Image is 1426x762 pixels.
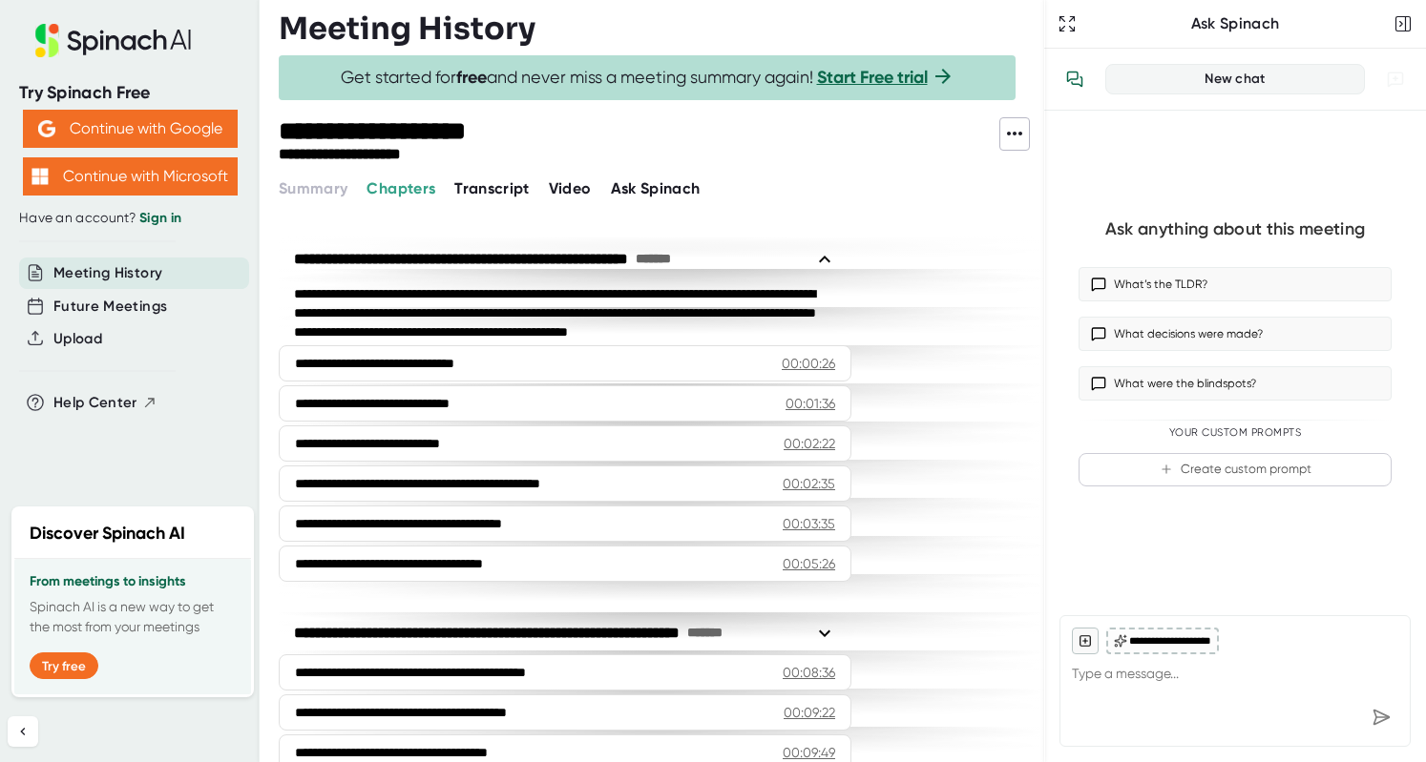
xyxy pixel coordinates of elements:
[19,210,241,227] div: Have an account?
[783,554,835,573] div: 00:05:26
[786,394,835,413] div: 00:01:36
[611,179,701,197] span: Ask Spinach
[784,434,835,453] div: 00:02:22
[1079,426,1392,440] div: Your Custom Prompts
[341,67,954,89] span: Get started for and never miss a meeting summary again!
[23,157,238,196] button: Continue with Microsoft
[30,521,185,546] h2: Discover Spinach AI
[1079,453,1392,486] button: Create custom prompt
[1080,14,1390,33] div: Ask Spinach
[1054,10,1080,37] button: Expand to Ask Spinach page
[1079,267,1392,301] button: What’s the TLDR?
[53,392,137,414] span: Help Center
[1105,218,1365,240] div: Ask anything about this meeting
[611,177,701,200] button: Ask Spinach
[279,10,535,47] h3: Meeting History
[783,663,835,682] div: 00:08:36
[782,354,835,373] div: 00:00:26
[1390,10,1416,37] button: Close conversation sidebar
[784,703,835,722] div: 00:09:22
[53,328,102,350] button: Upload
[53,392,157,414] button: Help Center
[30,652,98,679] button: Try free
[783,743,835,762] div: 00:09:49
[8,716,38,747] button: Collapse sidebar
[783,514,835,533] div: 00:03:35
[53,262,162,284] button: Meeting History
[1364,700,1398,734] div: Send message
[817,67,928,88] a: Start Free trial
[367,179,435,197] span: Chapters
[454,177,530,200] button: Transcript
[23,110,238,148] button: Continue with Google
[367,177,435,200] button: Chapters
[30,574,236,589] h3: From meetings to insights
[549,177,592,200] button: Video
[38,120,55,137] img: Aehbyd4JwY73AAAAAElFTkSuQmCC
[783,474,835,493] div: 00:02:35
[1079,366,1392,401] button: What were the blindspots?
[279,177,347,200] button: Summary
[30,597,236,637] p: Spinach AI is a new way to get the most from your meetings
[454,179,530,197] span: Transcript
[1079,317,1392,351] button: What decisions were made?
[139,210,181,226] a: Sign in
[456,67,487,88] b: free
[279,179,347,197] span: Summary
[549,179,592,197] span: Video
[53,296,167,318] button: Future Meetings
[1118,71,1353,88] div: New chat
[1056,60,1094,98] button: View conversation history
[19,82,241,104] div: Try Spinach Free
